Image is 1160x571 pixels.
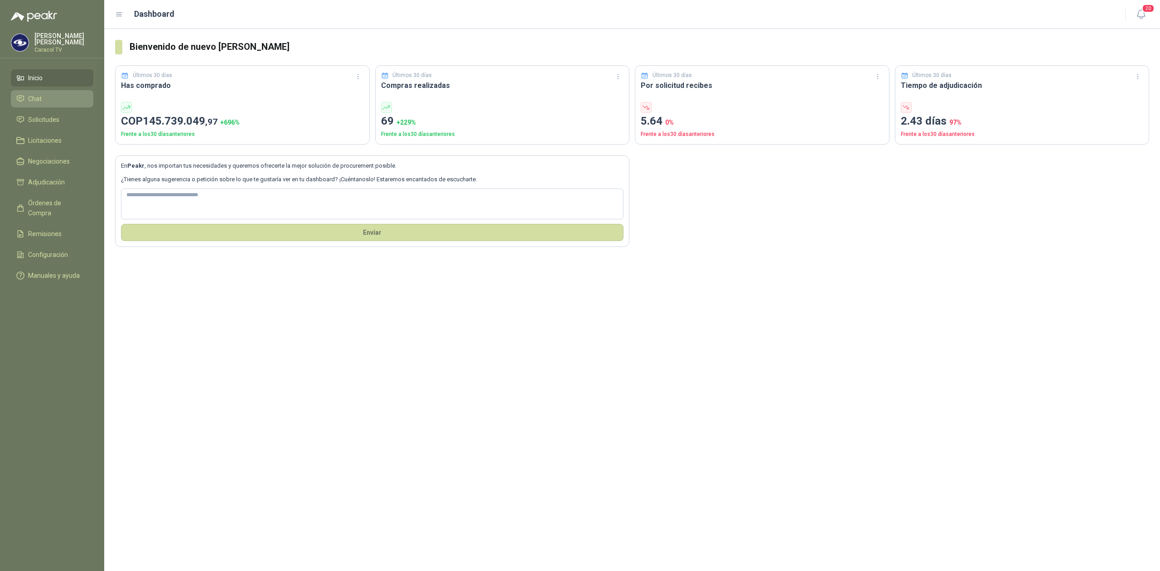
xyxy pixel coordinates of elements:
[1142,4,1155,13] span: 20
[130,40,1149,54] h3: Bienvenido de nuevo [PERSON_NAME]
[641,113,884,130] p: 5.64
[11,90,93,107] a: Chat
[28,198,85,218] span: Órdenes de Compra
[28,177,65,187] span: Adjudicación
[11,111,93,128] a: Solicitudes
[381,113,624,130] p: 69
[949,119,962,126] span: 97 %
[641,80,884,91] h3: Por solicitud recibes
[381,130,624,139] p: Frente a los 30 días anteriores
[11,34,29,51] img: Company Logo
[11,69,93,87] a: Inicio
[396,119,416,126] span: + 229 %
[133,71,172,80] p: Últimos 30 días
[143,115,217,127] span: 145.739.049
[652,71,692,80] p: Últimos 30 días
[11,174,93,191] a: Adjudicación
[381,80,624,91] h3: Compras realizadas
[641,130,884,139] p: Frente a los 30 días anteriores
[28,73,43,83] span: Inicio
[11,246,93,263] a: Configuración
[121,161,623,170] p: En , nos importan tus necesidades y queremos ofrecerte la mejor solución de procurement posible.
[11,225,93,242] a: Remisiones
[28,156,70,166] span: Negociaciones
[901,80,1144,91] h3: Tiempo de adjudicación
[205,116,217,127] span: ,97
[28,271,80,281] span: Manuales y ayuda
[121,113,364,130] p: COP
[134,8,174,20] h1: Dashboard
[28,94,42,104] span: Chat
[11,132,93,149] a: Licitaciones
[220,119,240,126] span: + 696 %
[34,47,93,53] p: Caracol TV
[34,33,93,45] p: [PERSON_NAME] [PERSON_NAME]
[11,153,93,170] a: Negociaciones
[121,224,623,241] button: Envíar
[901,113,1144,130] p: 2.43 días
[11,267,93,284] a: Manuales y ayuda
[912,71,952,80] p: Últimos 30 días
[28,135,62,145] span: Licitaciones
[121,175,623,184] p: ¿Tienes alguna sugerencia o petición sobre lo que te gustaría ver en tu dashboard? ¡Cuéntanoslo! ...
[28,229,62,239] span: Remisiones
[901,130,1144,139] p: Frente a los 30 días anteriores
[28,115,59,125] span: Solicitudes
[1133,6,1149,23] button: 20
[121,130,364,139] p: Frente a los 30 días anteriores
[11,11,57,22] img: Logo peakr
[121,80,364,91] h3: Has comprado
[127,162,145,169] b: Peakr
[392,71,432,80] p: Últimos 30 días
[11,194,93,222] a: Órdenes de Compra
[665,119,674,126] span: 0 %
[28,250,68,260] span: Configuración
